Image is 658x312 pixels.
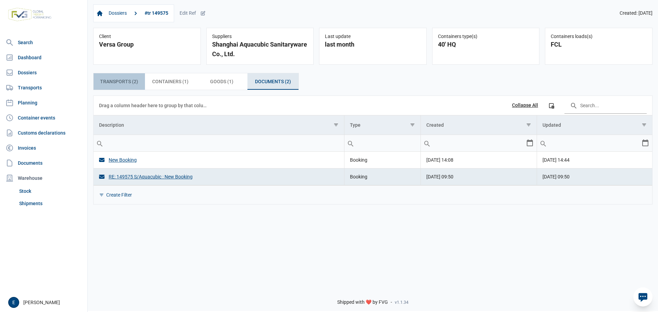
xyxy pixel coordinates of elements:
span: v1.1.34 [395,300,409,305]
div: Column Chooser [545,99,558,112]
span: - [391,299,392,305]
div: Client [99,34,195,40]
span: Show filter options for column 'Description' [333,122,339,127]
div: Drag a column header here to group by that column [99,100,209,111]
td: Filter cell [421,135,537,151]
div: Versa Group [99,40,195,49]
div: Type [350,122,361,128]
a: Customs declarations [3,126,85,140]
input: Filter cell [94,135,344,151]
a: Transports [3,81,85,95]
div: FCL [551,40,647,49]
div: Edit Ref [180,10,206,16]
span: Show filter options for column 'Created' [526,122,531,127]
td: Column Description [94,115,344,135]
div: 40' HQ [438,40,534,49]
div: Select [526,135,534,151]
span: Shipped with ❤️ by FVG [337,299,388,305]
div: RE: 149575 S/Aquacubic : New Booking [99,173,339,180]
div: New Booking [99,157,339,163]
span: [DATE] 14:08 [426,157,453,163]
a: Shipments [16,197,85,210]
div: Create Filter [106,192,132,198]
span: [DATE] 14:44 [543,157,570,163]
div: Select [641,135,649,151]
td: Filter cell [537,135,652,151]
a: Invoices [3,141,85,155]
div: last month [325,40,421,49]
div: Search box [344,135,357,151]
span: Created: [DATE] [620,10,653,16]
div: Last update [325,34,421,40]
input: Filter cell [421,135,525,151]
a: Dossiers [106,8,130,19]
div: Containers type(s) [438,34,534,40]
td: Booking [344,152,421,169]
div: Search box [421,135,433,151]
span: [DATE] 09:50 [426,174,453,179]
span: Show filter options for column 'Type' [410,122,415,127]
a: Documents [3,156,85,170]
span: Goods (1) [210,77,233,86]
div: Data grid with 2 rows and 4 columns [94,96,652,204]
div: Updated [543,122,561,128]
button: E [8,297,19,308]
span: Show filter options for column 'Updated' [642,122,647,127]
span: Documents (2) [255,77,291,86]
a: #tr 149575 [142,8,171,19]
div: Search box [94,135,106,151]
div: Data grid toolbar [99,96,647,115]
span: [DATE] 09:50 [543,174,570,179]
span: Containers (1) [152,77,188,86]
input: Filter cell [344,135,421,151]
input: Filter cell [537,135,641,151]
div: Created [426,122,444,128]
a: Container events [3,111,85,125]
div: Search box [537,135,549,151]
div: Shanghai Aquacubic Sanitaryware Co., Ltd. [212,40,308,59]
a: Dashboard [3,51,85,64]
div: Collapse All [512,102,538,109]
td: Column Type [344,115,421,135]
td: Booking [344,168,421,185]
a: Search [3,36,85,49]
div: [PERSON_NAME] [8,297,83,308]
td: Column Created [421,115,537,135]
a: Stock [16,185,85,197]
a: Planning [3,96,85,110]
a: Dossiers [3,66,85,79]
td: Column Updated [537,115,652,135]
div: Warehouse [3,171,85,185]
input: Search in the data grid [564,97,647,114]
div: Suppliers [212,34,308,40]
div: Containers loads(s) [551,34,647,40]
span: Transports (2) [100,77,138,86]
img: FVG - Global freight forwarding [5,5,54,24]
div: Description [99,122,124,128]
